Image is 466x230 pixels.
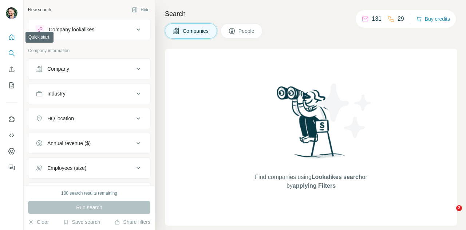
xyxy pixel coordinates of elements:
[6,145,17,158] button: Dashboard
[28,47,150,54] p: Company information
[127,4,155,15] button: Hide
[6,129,17,142] button: Use Surfe API
[61,190,117,196] div: 100 search results remaining
[28,85,150,102] button: Industry
[47,164,86,172] div: Employees (size)
[28,184,150,202] button: Technologies
[456,205,462,211] span: 2
[183,27,209,35] span: Companies
[49,26,94,33] div: Company lookalikes
[6,113,17,126] button: Use Surfe on LinkedIn
[293,183,336,189] span: applying Filters
[6,79,17,92] button: My lists
[238,27,255,35] span: People
[47,140,91,147] div: Annual revenue ($)
[63,218,100,226] button: Save search
[6,47,17,60] button: Search
[114,218,150,226] button: Share filters
[47,65,69,73] div: Company
[28,21,150,38] button: Company lookalikes
[441,205,459,223] iframe: Intercom live chat
[398,15,404,23] p: 29
[273,84,349,165] img: Surfe Illustration - Woman searching with binoculars
[28,159,150,177] button: Employees (size)
[47,90,66,97] div: Industry
[6,31,17,44] button: Quick start
[28,135,150,152] button: Annual revenue ($)
[312,174,362,180] span: Lookalikes search
[28,60,150,78] button: Company
[28,7,51,13] div: New search
[28,110,150,127] button: HQ location
[47,115,74,122] div: HQ location
[253,173,369,190] span: Find companies using or by
[28,218,49,226] button: Clear
[6,7,17,19] img: Avatar
[311,78,377,144] img: Surfe Illustration - Stars
[6,63,17,76] button: Enrich CSV
[416,14,450,24] button: Buy credits
[6,161,17,174] button: Feedback
[372,15,382,23] p: 131
[165,9,457,19] h4: Search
